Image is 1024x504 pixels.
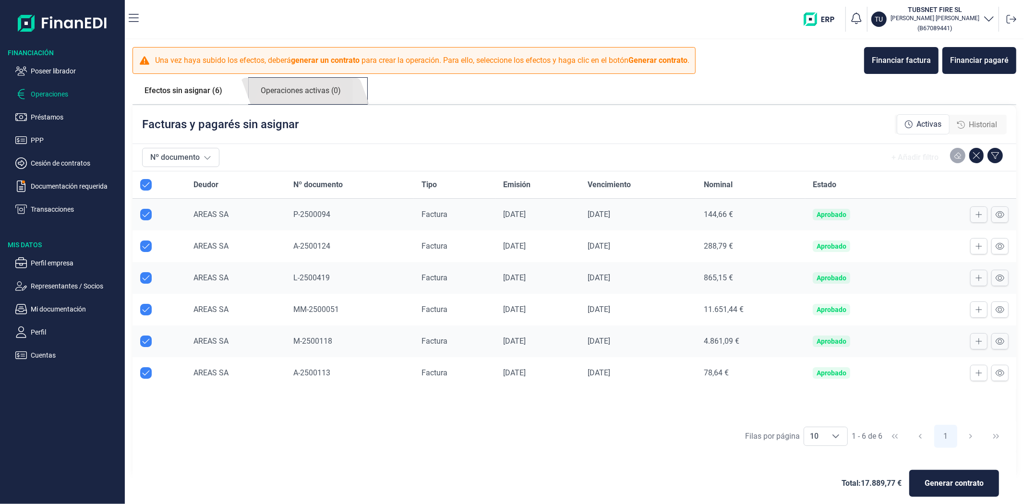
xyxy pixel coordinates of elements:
[422,273,447,282] span: Factura
[422,368,447,377] span: Factura
[891,14,979,22] p: [PERSON_NAME] [PERSON_NAME]
[503,305,572,314] div: [DATE]
[293,336,332,346] span: M-2500118
[140,179,152,191] div: All items selected
[293,305,339,314] span: MM-2500051
[293,179,343,191] span: Nº documento
[588,241,688,251] div: [DATE]
[503,368,572,378] div: [DATE]
[293,273,330,282] span: L-2500419
[249,78,353,104] a: Operaciones activas (0)
[15,257,121,269] button: Perfil empresa
[15,134,121,146] button: PPP
[193,241,229,251] span: AREAS SA
[422,241,447,251] span: Factura
[422,305,447,314] span: Factura
[704,179,733,191] span: Nominal
[588,368,688,378] div: [DATE]
[193,273,229,282] span: AREAS SA
[950,55,1009,66] div: Financiar pagaré
[704,241,798,251] div: 288,79 €
[852,432,882,440] span: 1 - 6 de 6
[31,88,121,100] p: Operaciones
[824,427,847,445] div: Choose
[193,305,229,314] span: AREAS SA
[193,210,229,219] span: AREAS SA
[875,14,883,24] p: TU
[140,209,152,220] div: Row Unselected null
[422,336,447,346] span: Factura
[985,425,1008,448] button: Last Page
[31,204,121,215] p: Transacciones
[293,210,330,219] span: P-2500094
[883,425,906,448] button: First Page
[15,111,121,123] button: Préstamos
[15,326,121,338] button: Perfil
[817,242,846,250] div: Aprobado
[503,273,572,283] div: [DATE]
[140,336,152,347] div: Row Unselected null
[871,5,995,34] button: TUTUBSNET FIRE SL[PERSON_NAME] [PERSON_NAME](B67089441)
[909,470,999,497] button: Generar contrato
[140,240,152,252] div: Row Unselected null
[588,273,688,283] div: [DATE]
[31,180,121,192] p: Documentación requerida
[422,179,437,191] span: Tipo
[588,210,688,219] div: [DATE]
[745,431,800,442] div: Filas por página
[969,119,997,131] span: Historial
[959,425,982,448] button: Next Page
[31,326,121,338] p: Perfil
[15,65,121,77] button: Poseer librador
[804,12,842,26] img: erp
[813,179,836,191] span: Estado
[155,55,689,66] p: Una vez haya subido los efectos, deberá para crear la operación. Para ello, seleccione los efecto...
[872,55,931,66] div: Financiar factura
[503,336,572,346] div: [DATE]
[15,204,121,215] button: Transacciones
[31,257,121,269] p: Perfil empresa
[142,148,219,167] button: Nº documento
[31,157,121,169] p: Cesión de contratos
[31,303,121,315] p: Mi documentación
[916,119,941,130] span: Activas
[588,336,688,346] div: [DATE]
[31,134,121,146] p: PPP
[704,336,798,346] div: 4.861,09 €
[704,273,798,283] div: 865,15 €
[842,478,902,489] span: Total: 17.889,77 €
[193,368,229,377] span: AREAS SA
[909,425,932,448] button: Previous Page
[31,65,121,77] p: Poseer librador
[864,47,939,74] button: Financiar factura
[817,211,846,218] div: Aprobado
[817,274,846,282] div: Aprobado
[942,47,1016,74] button: Financiar pagaré
[503,179,530,191] span: Emisión
[934,425,957,448] button: Page 1
[193,336,229,346] span: AREAS SA
[15,157,121,169] button: Cesión de contratos
[950,115,1005,134] div: Historial
[817,306,846,313] div: Aprobado
[140,272,152,284] div: Row Unselected null
[15,88,121,100] button: Operaciones
[140,304,152,315] div: Row Unselected null
[133,78,234,104] a: Efectos sin asignar (6)
[704,210,798,219] div: 144,66 €
[891,5,979,14] h3: TUBSNET FIRE SL
[817,337,846,345] div: Aprobado
[15,349,121,361] button: Cuentas
[293,241,330,251] span: A-2500124
[918,24,952,32] small: Copiar cif
[897,114,950,134] div: Activas
[503,210,572,219] div: [DATE]
[15,280,121,292] button: Representantes / Socios
[193,179,218,191] span: Deudor
[18,8,108,38] img: Logo de aplicación
[704,368,798,378] div: 78,64 €
[817,369,846,377] div: Aprobado
[804,427,824,445] span: 10
[704,305,798,314] div: 11.651,44 €
[925,478,984,489] span: Generar contrato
